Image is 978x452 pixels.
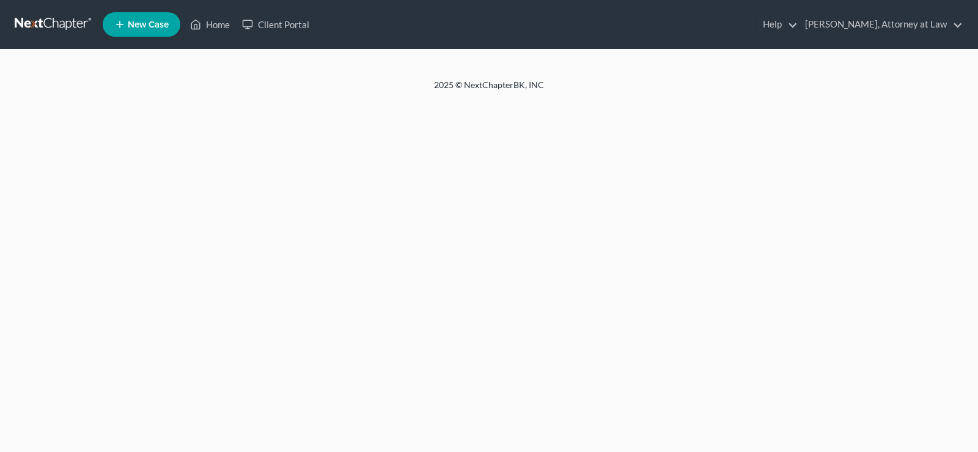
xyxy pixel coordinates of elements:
a: Help [757,13,798,35]
div: 2025 © NextChapterBK, INC [141,79,837,101]
a: Home [184,13,236,35]
a: [PERSON_NAME], Attorney at Law [799,13,963,35]
new-legal-case-button: New Case [103,12,180,37]
a: Client Portal [236,13,315,35]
